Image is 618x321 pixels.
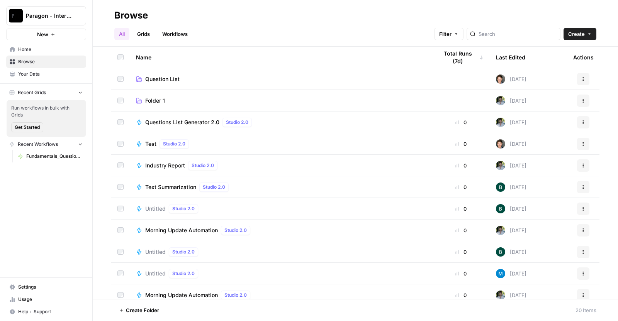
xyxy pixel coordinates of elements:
[6,139,86,150] button: Recent Workflows
[438,205,484,213] div: 0
[145,270,166,277] span: Untitled
[18,58,83,65] span: Browse
[136,247,426,257] a: UntitledStudio 2.0
[224,227,247,234] span: Studio 2.0
[163,140,185,147] span: Studio 2.0
[438,291,484,299] div: 0
[496,204,505,213] img: c0rfybo51k26pugaisgq14w9tpxb
[568,30,585,38] span: Create
[26,153,83,160] span: Fundamentals_Question List
[114,28,129,40] a: All
[136,182,426,192] a: Text SummarizationStudio 2.0
[18,284,83,291] span: Settings
[6,68,86,80] a: Your Data
[224,292,247,299] span: Studio 2.0
[114,9,148,22] div: Browse
[136,75,426,83] a: Question List
[6,6,86,25] button: Workspace: Paragon - Internal Usage
[496,96,505,105] img: gzw0xrzbu4v14xxhgg72x2dyvnw7
[136,269,426,278] a: UntitledStudio 2.0
[564,28,596,40] button: Create
[14,150,86,162] a: Fundamentals_Question List
[438,226,484,234] div: 0
[145,248,166,256] span: Untitled
[479,30,557,38] input: Search
[18,89,46,96] span: Recent Grids
[496,139,505,149] img: qw00ik6ez51o8uf7vgx83yxyzow9
[434,28,463,40] button: Filter
[136,97,426,105] a: Folder 1
[145,291,218,299] span: Morning Update Automation
[576,306,596,314] div: 20 Items
[438,118,484,126] div: 0
[9,9,23,23] img: Paragon - Internal Usage Logo
[145,97,165,105] span: Folder 1
[6,306,86,318] button: Help + Support
[496,96,526,105] div: [DATE]
[573,47,594,68] div: Actions
[438,162,484,169] div: 0
[145,205,166,213] span: Untitled
[496,161,505,170] img: gzw0xrzbu4v14xxhgg72x2dyvnw7
[145,226,218,234] span: Morning Update Automation
[18,296,83,303] span: Usage
[203,184,225,191] span: Studio 2.0
[496,291,526,300] div: [DATE]
[6,293,86,306] a: Usage
[145,162,185,169] span: Industry Report
[496,118,505,127] img: gzw0xrzbu4v14xxhgg72x2dyvnw7
[496,226,505,235] img: gzw0xrzbu4v14xxhgg72x2dyvnw7
[438,140,484,148] div: 0
[6,43,86,56] a: Home
[496,118,526,127] div: [DATE]
[496,247,526,257] div: [DATE]
[496,74,526,84] div: [DATE]
[15,124,40,131] span: Get Started
[496,204,526,213] div: [DATE]
[172,205,195,212] span: Studio 2.0
[496,291,505,300] img: gzw0xrzbu4v14xxhgg72x2dyvnw7
[18,308,83,315] span: Help + Support
[136,291,426,300] a: Morning Update AutomationStudio 2.0
[496,161,526,170] div: [DATE]
[172,270,195,277] span: Studio 2.0
[6,87,86,98] button: Recent Grids
[438,270,484,277] div: 0
[172,248,195,255] span: Studio 2.0
[136,226,426,235] a: Morning Update AutomationStudio 2.0
[496,47,525,68] div: Last Edited
[496,182,505,192] img: c0rfybo51k26pugaisgq14w9tpxb
[136,139,426,149] a: TestStudio 2.0
[192,162,214,169] span: Studio 2.0
[114,304,164,316] button: Create Folder
[6,29,86,40] button: New
[438,248,484,256] div: 0
[136,204,426,213] a: UntitledStudio 2.0
[18,46,83,53] span: Home
[18,141,58,148] span: Recent Workflows
[438,47,484,68] div: Total Runs (7d)
[496,226,526,235] div: [DATE]
[6,56,86,68] a: Browse
[132,28,154,40] a: Grids
[496,269,505,278] img: konibmub03x0hqp2fy8ehikfjcod
[18,71,83,78] span: Your Data
[136,118,426,127] a: Questions List Generator 2.0Studio 2.0
[496,182,526,192] div: [DATE]
[145,140,156,148] span: Test
[11,122,43,132] button: Get Started
[136,161,426,170] a: Industry ReportStudio 2.0
[496,269,526,278] div: [DATE]
[145,118,219,126] span: Questions List Generator 2.0
[226,119,248,126] span: Studio 2.0
[438,183,484,191] div: 0
[11,105,81,118] span: Run workflows in bulk with Grids
[145,75,180,83] span: Question List
[439,30,452,38] span: Filter
[145,183,196,191] span: Text Summarization
[496,74,505,84] img: qw00ik6ez51o8uf7vgx83yxyzow9
[136,47,426,68] div: Name
[26,12,73,20] span: Paragon - Internal Usage
[126,306,159,314] span: Create Folder
[496,247,505,257] img: c0rfybo51k26pugaisgq14w9tpxb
